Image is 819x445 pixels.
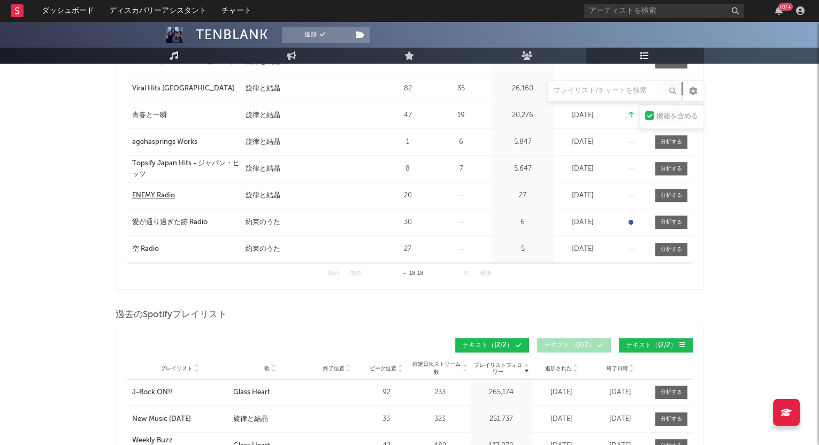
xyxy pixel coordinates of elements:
[433,110,489,121] div: 19
[495,83,551,94] div: 26,160
[433,164,489,174] div: 7
[495,137,551,148] div: 5,847
[132,190,240,201] a: ENEMY Radio
[495,190,551,201] div: 27
[323,365,345,372] span: 終了位置
[545,365,572,372] span: 追加された
[132,217,240,228] a: 愛が通り過ぎた跡 Radio
[233,387,270,398] div: Glass Heart
[233,387,307,398] a: Glass Heart
[132,83,240,94] a: Viral Hits [GEOGRAPHIC_DATA]
[246,190,280,201] div: 旋律と結晶
[548,80,682,102] input: プレイリスト/チャートを検索
[656,110,698,123] div: 機能を含める
[473,362,523,375] span: プレイリストフォロワー
[370,365,396,372] span: ピーク位置
[246,137,280,148] div: 旋律と結晶
[495,164,551,174] div: 5,647
[537,338,611,352] button: テキスト（{2/2）
[366,387,407,398] div: 92
[246,244,280,255] div: 約束のうた
[388,83,428,94] div: 82
[556,190,610,201] div: [DATE]
[233,414,307,425] a: 旋律と結晶
[116,309,227,321] span: 過去のSpotifyプレイリスト
[535,387,588,398] div: [DATE]
[462,342,513,349] span: テキスト （{2/2）
[132,83,234,94] div: Viral Hits [GEOGRAPHIC_DATA]
[366,414,407,425] div: 33
[412,360,462,377] span: 推定日次ストリーム数
[132,244,240,255] a: 空 Radio
[584,4,744,18] input: アーティストを検索
[196,27,269,43] div: TENBLANK
[246,110,280,121] div: 旋律と結晶
[264,365,270,372] span: 歌
[132,110,167,121] div: 青春と一瞬
[132,137,240,148] a: agehasprings Works
[556,137,610,148] div: [DATE]
[556,244,610,255] div: [DATE]
[544,342,595,349] span: テキスト （{2/2）
[388,164,428,174] div: 8
[495,217,551,228] div: 6
[132,217,208,228] div: 愛が通り過ぎた跡 Radio
[433,137,489,148] div: 6
[132,414,191,425] div: New Music [DATE]
[388,190,428,201] div: 20
[495,244,551,255] div: 5
[246,83,280,94] div: 旋律と結晶
[412,387,468,398] div: 233
[473,414,530,425] div: 251,737
[132,158,240,179] a: Topsify Japan Hits - ジャパン・ヒッツ
[132,137,197,148] div: agehasprings Works
[556,217,610,228] div: [DATE]
[433,83,489,94] div: 35
[282,27,349,43] button: 追跡
[388,244,428,255] div: 27
[556,164,610,174] div: [DATE]
[246,217,280,228] div: 約束のうた
[233,414,268,425] div: 旋律と結晶
[350,271,362,277] button: 前の
[402,271,407,276] span: ～
[383,267,442,280] div: 18 18
[775,6,783,15] button: {0/+
[594,414,647,425] div: [DATE]
[594,387,647,398] div: [DATE]
[473,387,530,398] div: 265,174
[463,271,469,277] button: 次
[160,365,193,372] span: プレイリスト
[778,3,793,11] div: {0/+
[132,110,240,121] a: 青春と一瞬
[626,342,677,349] span: テキスト （{2/2）
[480,271,492,277] button: 最後
[132,387,228,398] a: J-Rock ON!!
[455,338,529,352] button: テキスト（{2/2）
[327,271,339,277] button: 初め
[388,110,428,121] div: 47
[535,414,588,425] div: [DATE]
[132,190,175,201] div: ENEMY Radio
[412,414,468,425] div: 323
[388,217,428,228] div: 30
[607,365,628,372] span: 終了日時
[132,414,228,425] a: New Music [DATE]
[619,338,693,352] button: テキスト（{2/2）
[388,137,428,148] div: 1
[246,164,280,174] div: 旋律と結晶
[132,387,172,398] div: J-Rock ON!!
[556,110,610,121] div: [DATE]
[495,110,551,121] div: 20,276
[132,244,159,255] div: 空 Radio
